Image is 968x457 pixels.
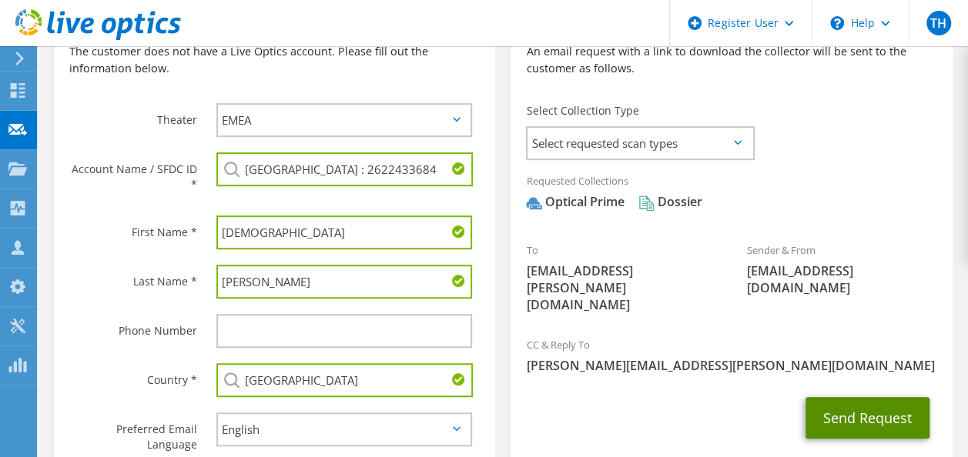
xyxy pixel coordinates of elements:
div: Optical Prime [526,193,624,211]
p: An email request with a link to download the collector will be sent to the customer as follows. [526,43,936,77]
svg: \n [830,16,844,30]
div: CC & Reply To [511,329,952,382]
span: [PERSON_NAME][EMAIL_ADDRESS][PERSON_NAME][DOMAIN_NAME] [526,357,936,374]
span: TH [926,11,951,35]
label: Preferred Email Language [69,412,197,452]
span: Select requested scan types [528,128,752,158]
label: Last Name * [69,265,197,289]
p: The customer does not have a Live Optics account. Please fill out the information below. [69,43,480,77]
label: First Name * [69,215,197,240]
label: Theater [69,103,197,128]
label: Select Collection Type [526,103,638,118]
div: Dossier [638,193,702,211]
label: Phone Number [69,314,197,339]
div: Sender & From [732,234,953,304]
button: Send Request [806,397,929,439]
span: [EMAIL_ADDRESS][PERSON_NAME][DOMAIN_NAME] [526,262,716,313]
div: Requested Collections [511,165,952,226]
label: Account Name / SFDC ID * [69,152,197,192]
div: To [511,234,732,321]
span: [EMAIL_ADDRESS][DOMAIN_NAME] [747,262,937,296]
label: Country * [69,363,197,388]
